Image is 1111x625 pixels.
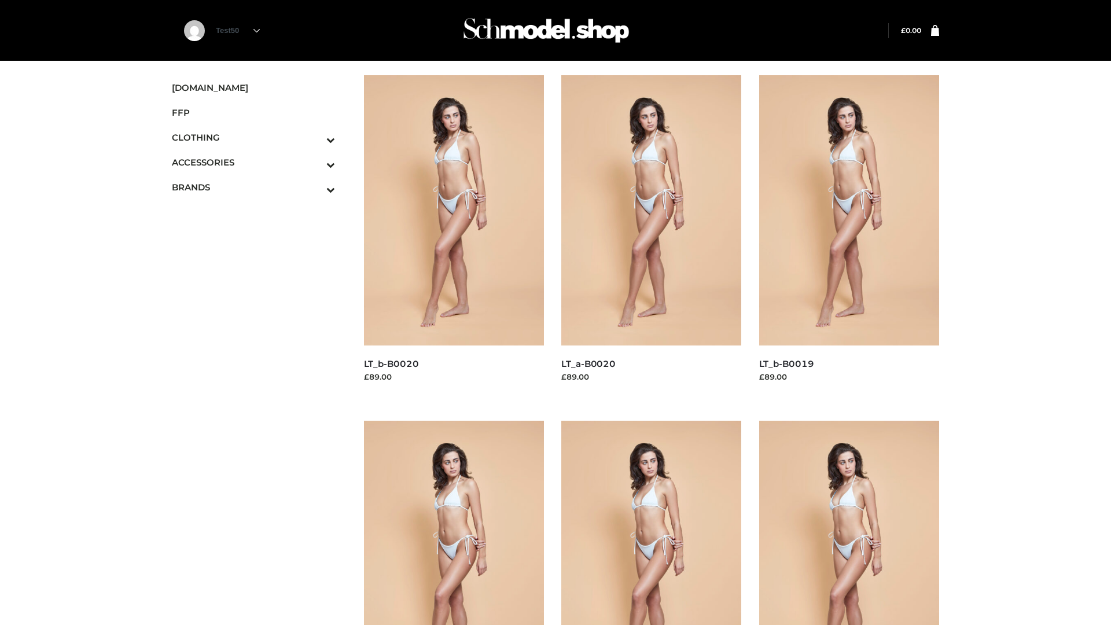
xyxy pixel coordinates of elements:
a: CLOTHINGToggle Submenu [172,125,335,150]
span: CLOTHING [172,131,335,144]
span: £ [901,26,906,35]
a: LT_b-B0020 [364,358,419,369]
button: Toggle Submenu [295,125,335,150]
a: [DOMAIN_NAME] [172,75,335,100]
span: ACCESSORIES [172,156,335,169]
a: Read more [364,384,407,394]
a: LT_a-B0020 [561,358,616,369]
a: Read more [759,384,802,394]
a: BRANDSToggle Submenu [172,175,335,200]
button: Toggle Submenu [295,175,335,200]
button: Toggle Submenu [295,150,335,175]
a: Read more [561,384,604,394]
img: Schmodel Admin 964 [459,8,633,53]
span: BRANDS [172,181,335,194]
span: FFP [172,106,335,119]
a: FFP [172,100,335,125]
a: ACCESSORIESToggle Submenu [172,150,335,175]
div: £89.00 [364,371,545,383]
div: £89.00 [759,371,940,383]
a: Test50 [216,26,260,35]
bdi: 0.00 [901,26,921,35]
div: £89.00 [561,371,742,383]
a: £0.00 [901,26,921,35]
span: [DOMAIN_NAME] [172,81,335,94]
a: LT_b-B0019 [759,358,814,369]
